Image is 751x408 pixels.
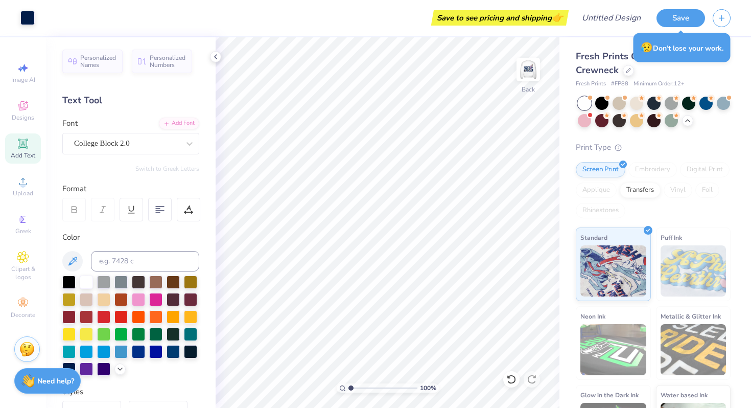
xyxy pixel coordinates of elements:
[574,8,649,28] input: Untitled Design
[62,118,78,129] label: Font
[518,59,538,80] img: Back
[680,162,730,177] div: Digital Print
[11,76,35,84] span: Image AI
[633,33,731,62] div: Don’t lose your work.
[695,183,719,198] div: Foil
[633,80,685,88] span: Minimum Order: 12 +
[552,11,563,24] span: 👉
[80,54,116,69] span: Personalized Names
[576,162,625,177] div: Screen Print
[135,165,199,173] button: Switch to Greek Letters
[661,232,682,243] span: Puff Ink
[5,265,41,281] span: Clipart & logos
[580,324,646,375] img: Neon Ink
[611,80,628,88] span: # FP88
[159,118,199,129] div: Add Font
[434,10,566,26] div: Save to see pricing and shipping
[661,390,708,400] span: Water based Ink
[11,311,35,319] span: Decorate
[580,311,605,322] span: Neon Ink
[580,232,607,243] span: Standard
[580,245,646,297] img: Standard
[661,245,726,297] img: Puff Ink
[641,41,653,54] span: 😥
[13,189,33,197] span: Upload
[576,50,726,76] span: Fresh Prints Chicago Heavyweight Crewneck
[420,383,436,393] span: 100 %
[576,183,617,198] div: Applique
[576,80,606,88] span: Fresh Prints
[661,311,721,322] span: Metallic & Glitter Ink
[656,9,705,27] button: Save
[628,162,677,177] div: Embroidery
[522,85,535,94] div: Back
[12,114,34,122] span: Designs
[580,390,639,400] span: Glow in the Dark Ink
[62,183,200,195] div: Format
[62,94,199,107] div: Text Tool
[620,183,661,198] div: Transfers
[11,151,35,160] span: Add Text
[150,54,186,69] span: Personalized Numbers
[62,386,199,398] div: Styles
[664,183,692,198] div: Vinyl
[576,203,625,218] div: Rhinestones
[62,232,199,243] div: Color
[15,227,31,235] span: Greek
[661,324,726,375] img: Metallic & Glitter Ink
[37,376,74,386] strong: Need help?
[91,251,199,271] input: e.g. 7428 c
[576,142,731,153] div: Print Type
